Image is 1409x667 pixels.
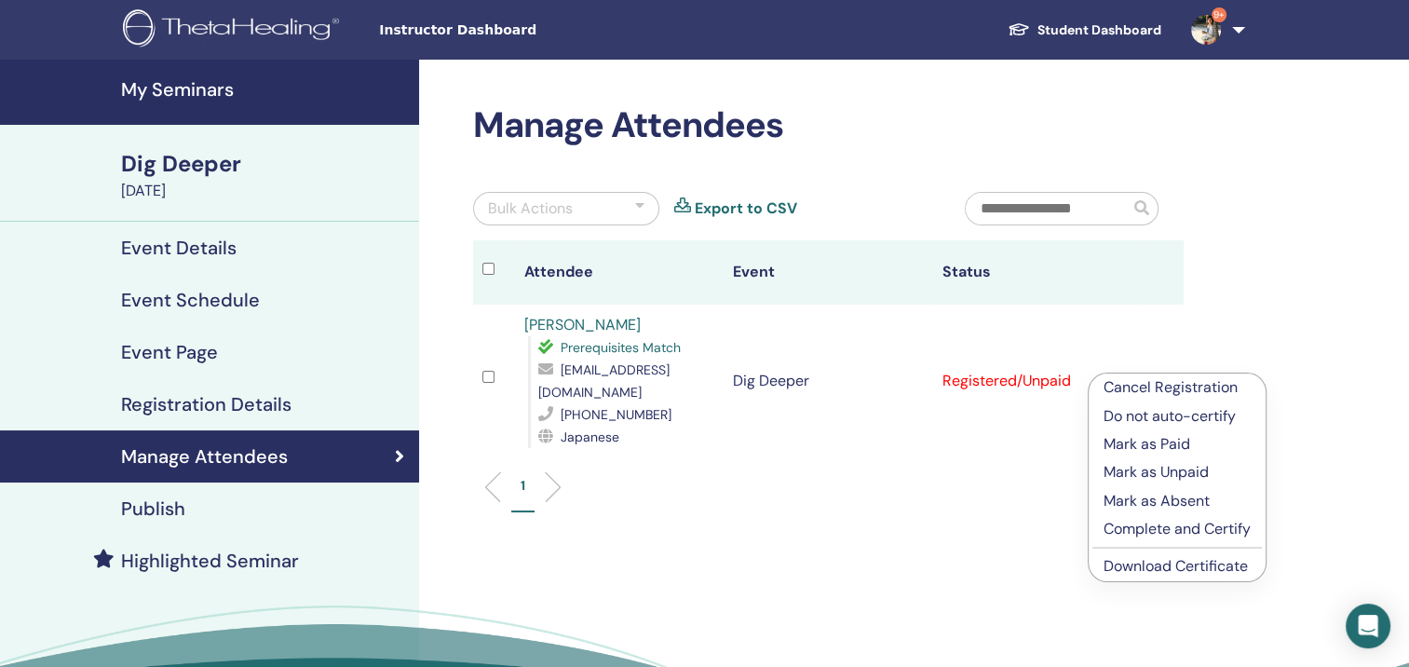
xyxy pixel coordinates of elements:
[121,550,299,572] h4: Highlighted Seminar
[515,240,724,305] th: Attendee
[724,305,932,457] td: Dig Deeper
[1104,433,1251,456] p: Mark as Paid
[1104,405,1251,428] p: Do not auto-certify
[121,237,237,259] h4: Event Details
[524,315,641,334] a: [PERSON_NAME]
[121,148,408,180] div: Dig Deeper
[1008,21,1030,37] img: graduation-cap-white.svg
[561,339,681,356] span: Prerequisites Match
[561,406,671,423] span: [PHONE_NUMBER]
[1104,461,1251,483] p: Mark as Unpaid
[121,393,291,415] h4: Registration Details
[1346,604,1390,648] div: Open Intercom Messenger
[121,445,288,468] h4: Manage Attendees
[932,240,1141,305] th: Status
[110,148,419,202] a: Dig Deeper[DATE]
[695,197,797,220] a: Export to CSV
[121,497,185,520] h4: Publish
[379,20,658,40] span: Instructor Dashboard
[121,341,218,363] h4: Event Page
[121,289,260,311] h4: Event Schedule
[123,9,345,51] img: logo.png
[121,180,408,202] div: [DATE]
[521,476,525,496] p: 1
[1104,490,1251,512] p: Mark as Absent
[724,240,932,305] th: Event
[1104,376,1251,399] p: Cancel Registration
[473,104,1184,147] h2: Manage Attendees
[1191,15,1221,45] img: default.jpg
[121,78,408,101] h4: My Seminars
[1104,556,1248,576] a: Download Certificate
[561,429,619,445] span: Japanese
[1212,7,1226,22] span: 9+
[488,197,573,220] div: Bulk Actions
[993,13,1176,48] a: Student Dashboard
[1104,518,1251,540] p: Complete and Certify
[538,361,670,401] span: [EMAIL_ADDRESS][DOMAIN_NAME]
